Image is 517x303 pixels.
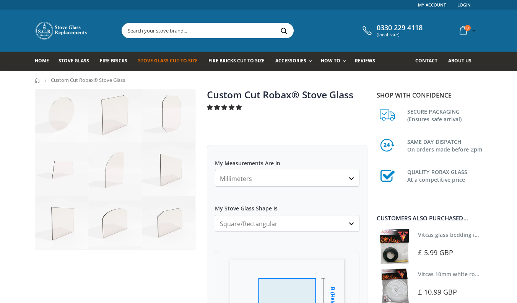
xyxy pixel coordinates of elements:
[138,52,203,71] a: Stove Glass Cut To Size
[215,198,359,212] label: My Stove Glass Shape Is
[321,52,350,71] a: How To
[59,52,95,71] a: Stove Glass
[215,153,359,167] label: My Measurements Are In
[407,137,482,153] h3: SAME DAY DISPATCH On orders made before 2pm
[407,106,482,123] h3: SECURE PACKAGING (Ensures safe arrival)
[377,229,412,264] img: Vitcas stove glass bedding in tape
[275,23,293,38] button: Search
[35,52,55,71] a: Home
[35,57,49,64] span: Home
[407,167,482,184] h3: QUALITY ROBAX GLASS At a competitive price
[35,89,195,249] img: stove_glass_made_to_measure_800x_crop_center.jpg
[377,215,482,221] div: Customers also purchased...
[415,57,437,64] span: Contact
[377,91,482,100] p: Shop with confidence
[418,248,453,257] span: £ 5.99 GBP
[100,52,133,71] a: Fire Bricks
[457,23,477,38] a: 0
[51,77,125,83] span: Custom Cut Robax® Stove Glass
[355,52,381,71] a: Reviews
[208,52,270,71] a: Fire Bricks Cut To Size
[100,57,127,64] span: Fire Bricks
[361,24,423,37] a: 0330 229 4118 (local rate)
[415,52,443,71] a: Contact
[59,57,89,64] span: Stove Glass
[448,57,471,64] span: About us
[208,57,265,64] span: Fire Bricks Cut To Size
[35,78,41,83] a: Home
[122,23,379,38] input: Search your stove brand...
[35,21,88,40] img: Stove Glass Replacement
[207,88,353,101] a: Custom Cut Robax® Stove Glass
[418,287,457,296] span: £ 10.99 GBP
[275,57,306,64] span: Accessories
[377,24,423,32] span: 0330 229 4118
[355,57,375,64] span: Reviews
[377,32,423,37] span: (local rate)
[275,52,316,71] a: Accessories
[207,103,243,111] span: 4.94 stars
[465,25,471,31] span: 0
[448,52,477,71] a: About us
[321,57,340,64] span: How To
[138,57,197,64] span: Stove Glass Cut To Size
